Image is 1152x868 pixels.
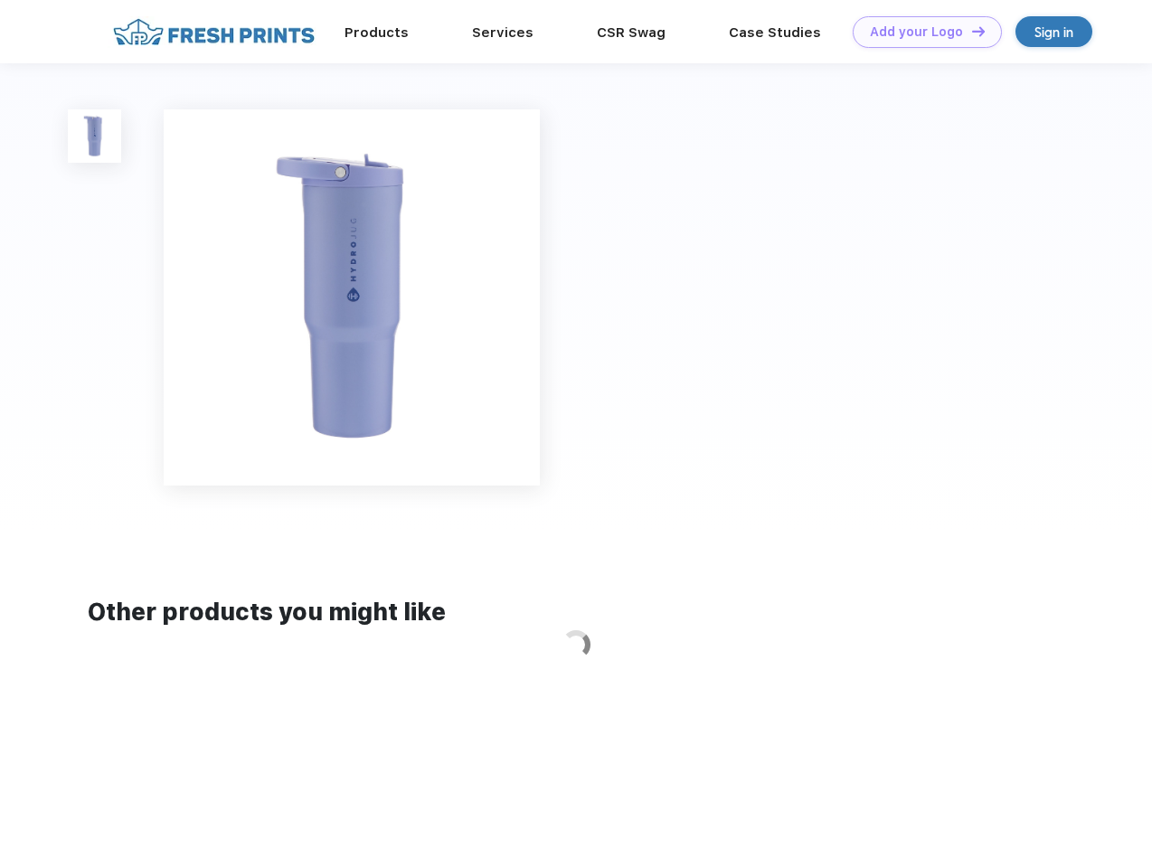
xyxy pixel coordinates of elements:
[972,26,985,36] img: DT
[345,24,409,41] a: Products
[68,109,121,163] img: func=resize&h=100
[1034,22,1073,42] div: Sign in
[88,595,1063,630] div: Other products you might like
[108,16,320,48] img: fo%20logo%202.webp
[1015,16,1092,47] a: Sign in
[870,24,963,40] div: Add your Logo
[164,109,540,486] img: func=resize&h=640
